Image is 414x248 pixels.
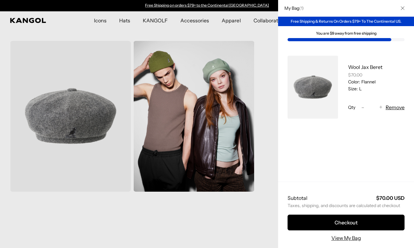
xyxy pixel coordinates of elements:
dt: Size: [348,86,358,92]
small: Taxes, shipping, and discounts are calculated at checkout [288,203,405,208]
button: + [376,104,386,111]
span: - [361,103,364,112]
a: View My Bag [331,234,361,242]
h2: Subtotal [288,194,307,201]
strong: $70.00 USD [376,195,405,201]
dd: L [358,86,362,92]
span: ( ) [299,5,304,11]
a: Wool Jax Beret [348,64,382,70]
h2: My Bag [281,5,304,11]
div: Free Shipping & Returns On Orders $79+ To The Continental US. [278,17,414,26]
dt: Color: [348,79,360,85]
button: Checkout [288,215,405,230]
span: + [379,103,382,112]
div: You are $9 away from free shipping [288,31,405,36]
span: 1 [301,5,302,11]
span: Qty [348,104,355,110]
div: $70.00 [348,72,405,78]
input: Quantity for Wool Jax Beret [367,104,376,111]
dd: Flannel [360,79,376,85]
button: - [358,104,367,111]
button: Remove Wool Jax Beret - Flannel / L [386,104,405,111]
